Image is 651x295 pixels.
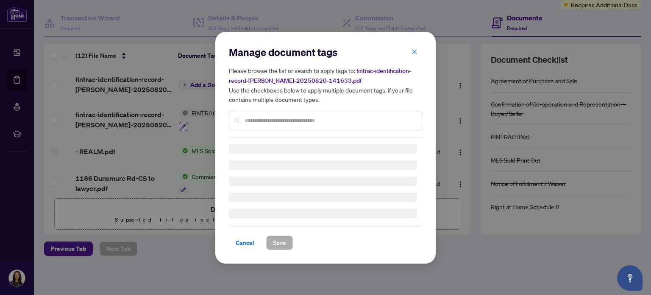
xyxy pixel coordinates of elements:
[229,67,411,84] span: fintrac-identification-record-[PERSON_NAME]-20250820-141633.pdf
[412,48,417,54] span: close
[229,66,422,104] h5: Please browse the list or search to apply tags to: Use the checkboxes below to apply multiple doc...
[229,236,261,250] button: Cancel
[236,236,254,250] span: Cancel
[617,265,643,291] button: Open asap
[266,236,293,250] button: Save
[229,45,422,59] h2: Manage document tags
